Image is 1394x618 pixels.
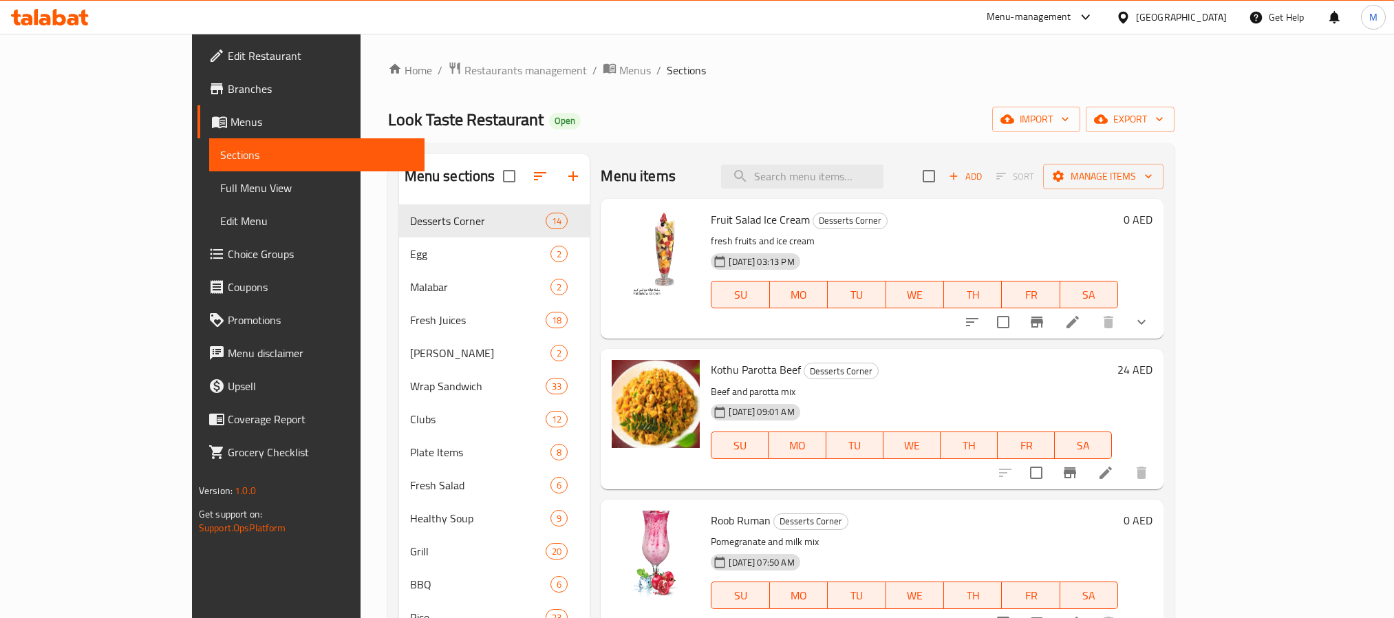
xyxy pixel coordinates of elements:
[550,345,568,361] div: items
[399,337,590,370] div: [PERSON_NAME]2
[546,213,568,229] div: items
[601,166,676,187] h2: Menu items
[546,378,568,394] div: items
[228,279,414,295] span: Coupons
[546,543,568,560] div: items
[774,436,820,456] span: MO
[546,380,567,393] span: 33
[551,347,567,360] span: 2
[941,431,998,459] button: TH
[987,9,1071,25] div: Menu-management
[944,582,1002,609] button: TH
[943,166,987,187] span: Add item
[1097,111,1164,128] span: export
[399,270,590,303] div: Malabar2
[197,370,425,403] a: Upsell
[711,233,1118,250] p: fresh fruits and ice cream
[711,510,771,531] span: Roob Ruman
[551,479,567,492] span: 6
[410,576,551,593] div: BBQ
[946,436,992,456] span: TH
[197,303,425,337] a: Promotions
[944,281,1002,308] button: TH
[228,378,414,394] span: Upsell
[717,436,763,456] span: SU
[667,62,706,78] span: Sections
[711,281,769,308] button: SU
[546,411,568,427] div: items
[549,115,581,127] span: Open
[723,255,800,268] span: [DATE] 03:13 PM
[1117,360,1152,379] h6: 24 AED
[197,105,425,138] a: Menus
[987,166,1043,187] span: Select section first
[550,477,568,493] div: items
[1092,306,1125,339] button: delete
[619,62,651,78] span: Menus
[228,81,414,97] span: Branches
[775,285,822,305] span: MO
[550,246,568,262] div: items
[524,160,557,193] span: Sort sections
[410,246,551,262] span: Egg
[813,213,888,229] div: Desserts Corner
[546,215,567,228] span: 14
[230,114,414,130] span: Menus
[947,169,984,184] span: Add
[612,360,700,448] img: Kothu Parotta Beef
[826,431,883,459] button: TU
[220,180,414,196] span: Full Menu View
[1003,436,1049,456] span: FR
[388,61,1175,79] nav: breadcrumb
[804,363,879,379] div: Desserts Corner
[399,436,590,469] div: Plate Items8
[209,171,425,204] a: Full Menu View
[883,431,941,459] button: WE
[551,446,567,459] span: 8
[199,519,286,537] a: Support.OpsPlatform
[914,162,943,191] span: Select section
[399,502,590,535] div: Healthy Soup9
[1007,285,1054,305] span: FR
[546,314,567,327] span: 18
[1043,164,1164,189] button: Manage items
[228,444,414,460] span: Grocery Checklist
[773,513,848,530] div: Desserts Corner
[410,312,546,328] span: Fresh Juices
[1053,456,1086,489] button: Branch-specific-item
[557,160,590,193] button: Add section
[550,279,568,295] div: items
[603,61,651,79] a: Menus
[1136,10,1227,25] div: [GEOGRAPHIC_DATA]
[833,285,880,305] span: TU
[228,47,414,64] span: Edit Restaurant
[199,482,233,500] span: Version:
[410,411,546,427] div: Clubs
[399,303,590,337] div: Fresh Juices18
[1003,111,1069,128] span: import
[410,378,546,394] span: Wrap Sandwich
[551,512,567,525] span: 9
[828,582,886,609] button: TU
[410,444,551,460] span: Plate Items
[399,370,590,403] div: Wrap Sandwich33
[410,543,546,560] span: Grill
[723,556,800,569] span: [DATE] 07:50 AM
[612,210,700,298] img: Fruit Salad Ice Cream
[410,477,551,493] span: Fresh Salad
[399,403,590,436] div: Clubs12
[1054,168,1152,185] span: Manage items
[711,431,769,459] button: SU
[551,248,567,261] span: 2
[1066,285,1113,305] span: SA
[717,285,764,305] span: SU
[209,204,425,237] a: Edit Menu
[889,436,935,456] span: WE
[410,510,551,526] span: Healthy Soup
